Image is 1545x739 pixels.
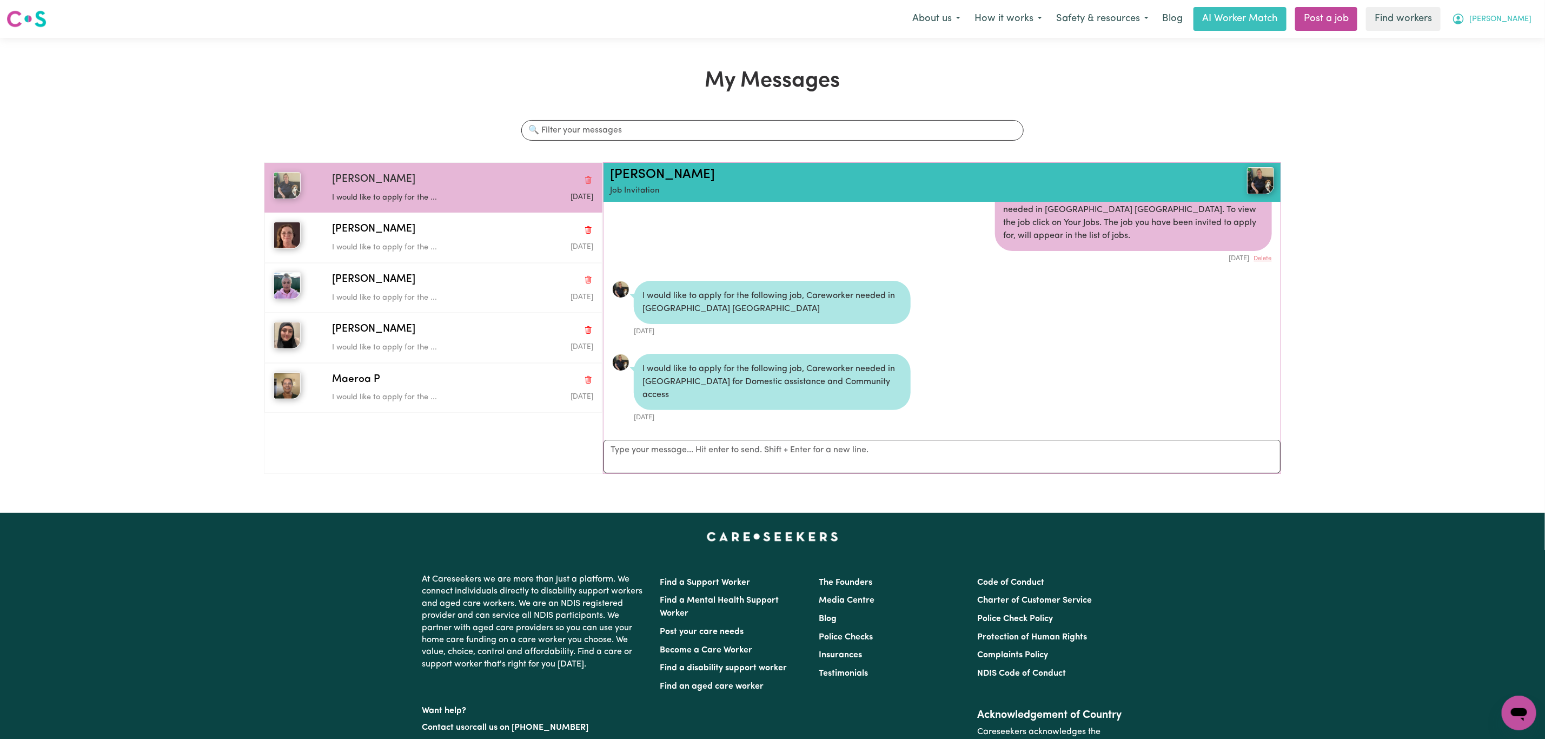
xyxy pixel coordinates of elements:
[583,323,593,337] button: Delete conversation
[819,633,873,642] a: Police Checks
[612,354,629,371] img: 5AE52171F3C5AC89A784DB13A342BE21_avatar_blob
[264,313,602,362] button: Lyn A[PERSON_NAME]Delete conversationI would like to apply for the ...Message sent on June 3, 2025
[422,723,465,732] a: Contact us
[264,363,602,413] button: Maeroa PMaeroa PDelete conversationI would like to apply for the ...Message sent on June 2, 2025
[332,392,506,404] p: I would like to apply for the ...
[977,651,1048,659] a: Complaints Policy
[473,723,589,732] a: call us on [PHONE_NUMBER]
[332,342,506,354] p: I would like to apply for the ...
[967,8,1049,30] button: How it works
[905,8,967,30] button: About us
[819,651,862,659] a: Insurances
[977,709,1123,722] h2: Acknowledgement of Country
[583,273,593,287] button: Delete conversation
[1469,14,1531,25] span: [PERSON_NAME]
[819,669,868,678] a: Testimonials
[1445,8,1539,30] button: My Account
[274,322,301,349] img: Lyn A
[1502,696,1536,730] iframe: Button to launch messaging window, conversation in progress
[1163,167,1274,194] a: Cherie R
[571,393,593,400] span: Message sent on June 2, 2025
[1366,7,1441,31] a: Find workers
[977,615,1053,623] a: Police Check Policy
[264,213,602,262] button: Julie R[PERSON_NAME]Delete conversationI would like to apply for the ...Message sent on August 5,...
[583,373,593,387] button: Delete conversation
[660,682,764,691] a: Find an aged care worker
[634,354,911,410] div: I would like to apply for the following job, Careworker needed in [GEOGRAPHIC_DATA] for Domestic ...
[422,569,647,675] p: At Careseekers we are more than just a platform. We connect individuals directly to disability su...
[264,68,1281,94] h1: My Messages
[819,615,837,623] a: Blog
[274,372,301,399] img: Maeroa P
[819,578,872,587] a: The Founders
[660,578,751,587] a: Find a Support Worker
[1193,7,1287,31] a: AI Worker Match
[634,410,911,423] div: [DATE]
[332,372,380,388] span: Maeroa P
[610,168,715,181] a: [PERSON_NAME]
[583,223,593,237] button: Delete conversation
[1049,8,1156,30] button: Safety & resources
[274,222,301,249] img: Julie R
[422,701,647,717] p: Want help?
[6,6,47,31] a: Careseekers logo
[332,242,506,254] p: I would like to apply for the ...
[1247,167,1274,194] img: View Cherie R's profile
[264,263,602,313] button: Whitney B[PERSON_NAME]Delete conversationI would like to apply for the ...Message sent on July 0,...
[332,192,506,204] p: I would like to apply for the ...
[634,324,911,336] div: [DATE]
[660,628,744,636] a: Post your care needs
[977,633,1087,642] a: Protection of Human Rights
[6,9,47,29] img: Careseekers logo
[1295,7,1357,31] a: Post a job
[634,281,911,324] div: I would like to apply for the following job, Careworker needed in [GEOGRAPHIC_DATA] [GEOGRAPHIC_D...
[612,354,629,371] a: View Cherie R's profile
[571,344,593,351] span: Message sent on June 3, 2025
[332,322,415,338] span: [PERSON_NAME]
[707,532,838,541] a: Careseekers home page
[995,182,1272,251] div: You have been invited to apply for the following job, Careworker needed in [GEOGRAPHIC_DATA] [GEO...
[583,173,593,187] button: Delete conversation
[819,596,874,605] a: Media Centre
[332,172,415,188] span: [PERSON_NAME]
[521,120,1023,141] input: 🔍 Filter your messages
[274,172,301,199] img: Cherie R
[332,292,506,304] p: I would like to apply for the ...
[571,294,593,301] span: Message sent on July 0, 2025
[274,272,301,299] img: Whitney B
[612,281,629,298] img: 5AE52171F3C5AC89A784DB13A342BE21_avatar_blob
[422,717,647,738] p: or
[977,596,1092,605] a: Charter of Customer Service
[612,281,629,298] a: View Cherie R's profile
[264,163,602,213] button: Cherie R[PERSON_NAME]Delete conversationI would like to apply for the ...Message sent on August 6...
[332,272,415,288] span: [PERSON_NAME]
[660,664,787,672] a: Find a disability support worker
[977,578,1044,587] a: Code of Conduct
[1156,7,1189,31] a: Blog
[995,251,1272,263] div: [DATE]
[571,243,593,250] span: Message sent on August 5, 2025
[977,669,1066,678] a: NDIS Code of Conduct
[332,222,415,237] span: [PERSON_NAME]
[660,596,779,618] a: Find a Mental Health Support Worker
[660,646,753,655] a: Become a Care Worker
[571,194,593,201] span: Message sent on August 6, 2025
[610,185,1163,197] p: Job Invitation
[1254,254,1272,263] button: Delete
